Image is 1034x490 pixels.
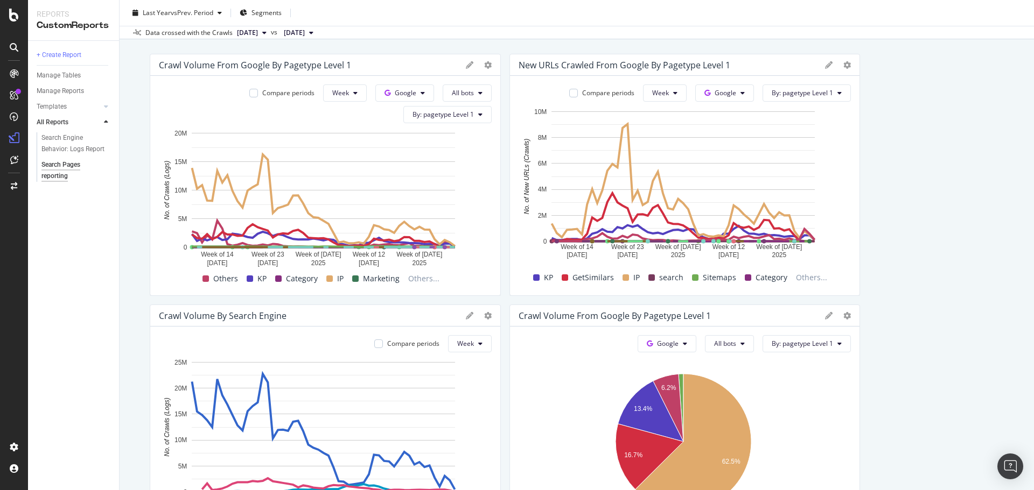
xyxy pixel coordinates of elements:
[772,251,786,259] text: 2025
[143,8,171,17] span: Last Year
[174,410,187,418] text: 15M
[714,339,736,348] span: All bots
[611,243,644,251] text: Week of 23
[395,88,416,97] span: Google
[37,117,101,128] a: All Reports
[233,26,271,39] button: [DATE]
[457,339,474,348] span: Week
[353,251,386,258] text: Week of 12
[705,335,754,352] button: All bots
[695,84,754,102] button: Google
[37,86,84,97] div: Manage Reports
[638,335,696,352] button: Google
[661,384,676,392] text: 6.2%
[37,49,111,61] a: + Create Report
[634,405,652,413] text: 13.4%
[537,186,547,193] text: 4M
[403,106,492,123] button: By: pagetype Level 1
[396,251,442,258] text: Week of [DATE]
[163,397,171,456] text: No. of Crawls (Logs)
[413,110,474,119] span: By: pagetype Level 1
[633,271,640,284] span: IP
[178,463,187,470] text: 5M
[150,54,501,296] div: Crawl Volume from Google by pagetype Level 1Compare periodsWeekGoogleAll botsBy: pagetype Level 1...
[286,272,318,285] span: Category
[337,272,344,285] span: IP
[561,243,593,251] text: Week of 14
[251,251,284,258] text: Week of 23
[652,88,669,97] span: Week
[201,251,234,258] text: Week of 14
[519,106,848,268] svg: A chart.
[174,385,187,392] text: 20M
[375,84,434,102] button: Google
[715,88,736,97] span: Google
[128,4,226,22] button: Last YearvsPrev. Period
[171,8,213,17] span: vs Prev. Period
[311,259,326,267] text: 2025
[37,19,110,32] div: CustomReports
[412,259,427,267] text: 2025
[443,84,492,102] button: All bots
[624,451,642,459] text: 16.7%
[997,453,1023,479] div: Open Intercom Messenger
[41,159,111,182] a: Search Pages reporting
[284,28,305,38] span: 2024 Aug. 25th
[257,259,278,267] text: [DATE]
[257,272,267,285] span: KP
[643,84,687,102] button: Week
[37,86,111,97] a: Manage Reports
[582,88,634,97] div: Compare periods
[159,310,287,321] div: Crawl Volume By Search Engine
[537,212,547,219] text: 2M
[37,70,81,81] div: Manage Tables
[756,271,787,284] span: Category
[37,101,101,112] a: Templates
[712,243,745,251] text: Week of 12
[178,215,187,223] text: 5M
[544,271,553,284] span: KP
[617,251,638,259] text: [DATE]
[271,27,280,37] span: vs
[772,88,833,97] span: By: pagetype Level 1
[763,335,851,352] button: By: pagetype Level 1
[251,8,282,17] span: Segments
[659,271,683,284] span: search
[509,54,861,296] div: New URLs Crawled from Google by pagetype Level 1Compare periodsWeekGoogleBy: pagetype Level 1A ch...
[537,134,547,141] text: 8M
[572,271,614,284] span: GetSimilars
[159,60,351,70] div: Crawl Volume from Google by pagetype Level 1
[363,272,400,285] span: Marketing
[323,84,367,102] button: Week
[404,272,444,285] span: Others...
[296,251,341,258] text: Week of [DATE]
[262,88,315,97] div: Compare periods
[174,158,187,166] text: 15M
[37,49,81,61] div: + Create Report
[237,28,258,38] span: 2025 Sep. 7th
[792,271,832,284] span: Others...
[37,9,110,19] div: Reports
[213,272,238,285] span: Others
[519,60,730,70] div: New URLs Crawled from Google by pagetype Level 1
[37,101,67,112] div: Templates
[145,28,233,38] div: Data crossed with the Crawls
[543,238,547,245] text: 0
[207,259,228,267] text: [DATE]
[235,4,286,22] button: Segments
[519,310,711,321] div: Crawl Volume from Google by pagetype Level 1
[159,127,488,271] svg: A chart.
[537,160,547,167] text: 6M
[452,88,474,97] span: All bots
[174,436,187,444] text: 10M
[37,117,68,128] div: All Reports
[174,359,187,366] text: 25M
[184,244,187,251] text: 0
[522,139,530,215] text: No. of New URLs (Crawls)
[772,339,833,348] span: By: pagetype Level 1
[163,161,171,219] text: No. of Crawls (Logs)
[534,108,546,116] text: 10M
[567,251,587,259] text: [DATE]
[703,271,736,284] span: Sitemaps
